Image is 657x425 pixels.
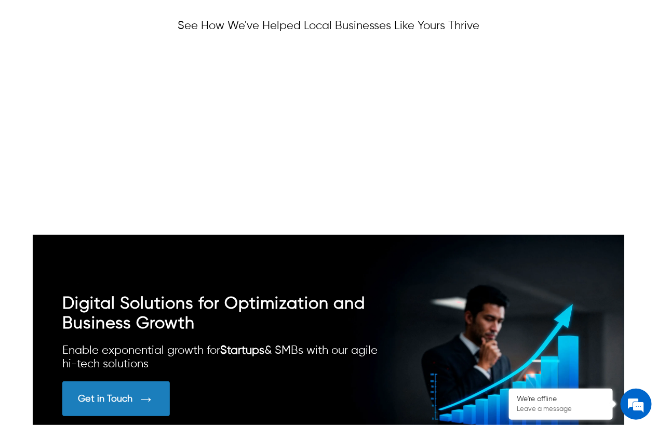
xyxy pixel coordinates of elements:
[78,393,132,405] div: Get in Touch
[72,273,79,279] img: salesiqlogo_leal7QplfZFryJ6FIlVepeu7OftD7mt8q6exU6-34PB8prfIgodN67KcxXM9Y7JQ_.png
[62,381,382,416] a: Get in Touch
[22,131,181,236] span: We are offline. Please leave us a message.
[517,405,605,414] p: Leave a message
[62,344,382,371] div: Enable exponential growth for & SMBs with our agile hi-tech solutions
[5,284,198,320] textarea: Type your message and click 'Submit'
[220,345,264,356] a: Startups
[54,58,175,72] div: Leave a message
[152,320,189,334] em: Submit
[82,272,132,280] em: Driven by SalesIQ
[170,5,195,30] div: Minimize live chat window
[18,62,44,68] img: logo_Zg8I0qSkbAqR2WFHt3p6CTuqpyXMFPubPcD2OT02zFN43Cy9FUNNG3NEPhM_Q1qe_.png
[517,395,605,404] div: We're offline
[62,294,382,334] h2: Digital Solutions for Optimization and Business Growth
[178,19,479,33] p: See How We've Helped Local Businesses Like Yours Thrive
